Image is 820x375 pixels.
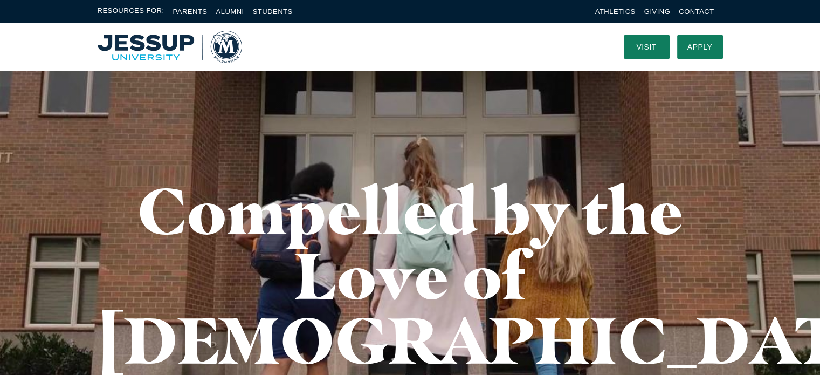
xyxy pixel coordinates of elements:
a: Home [98,31,242,63]
span: Resources For: [98,5,164,18]
a: Contact [679,8,714,16]
a: Giving [644,8,671,16]
a: Students [253,8,293,16]
a: Apply [677,35,723,59]
h1: Compelled by the Love of [DEMOGRAPHIC_DATA] [98,178,723,372]
a: Visit [624,35,670,59]
img: Multnomah University Logo [98,31,242,63]
a: Alumni [216,8,244,16]
a: Parents [173,8,208,16]
a: Athletics [595,8,636,16]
